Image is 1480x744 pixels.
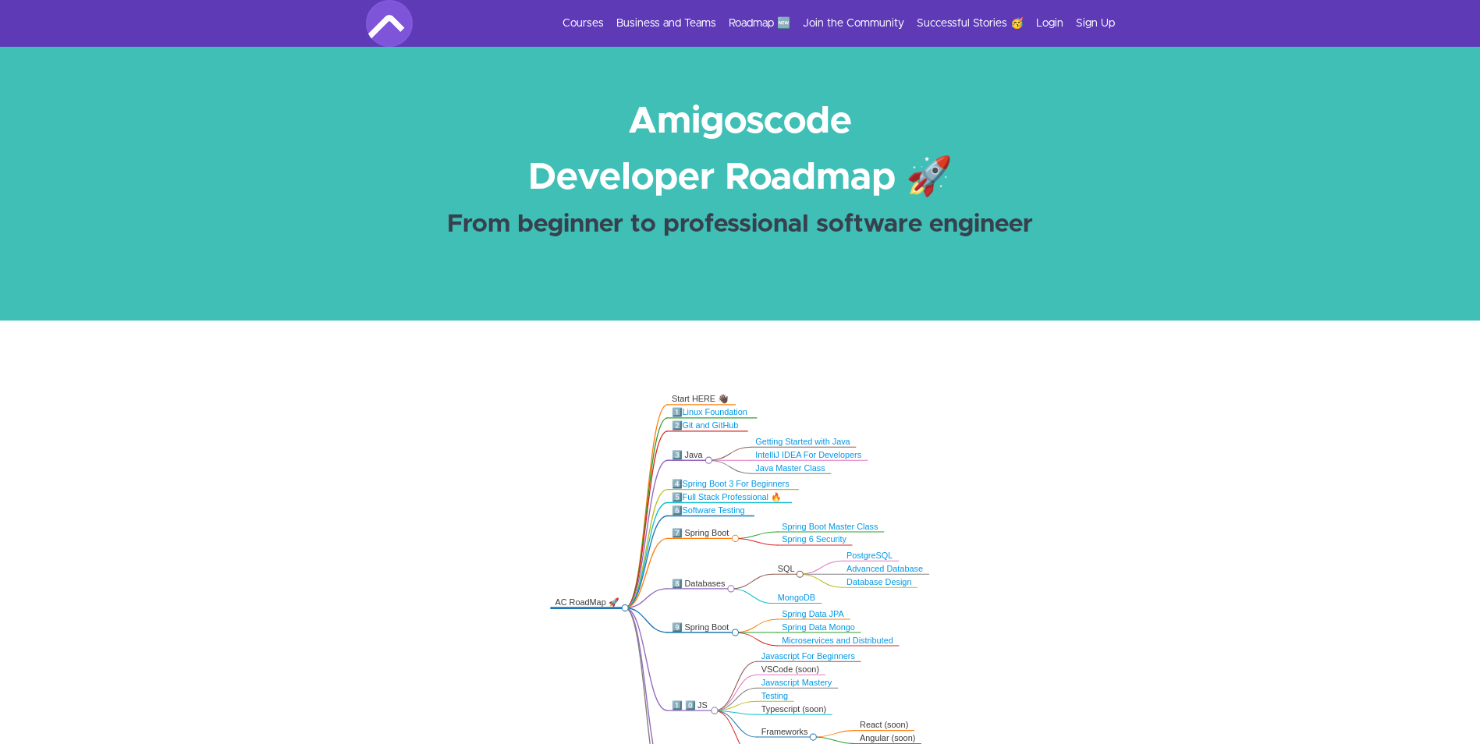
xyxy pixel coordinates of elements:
div: Start HERE 👋🏿 [672,394,730,405]
div: VSCode (soon) [761,664,820,675]
div: 6️⃣ [672,505,749,516]
a: Javascript For Beginners [761,652,855,661]
div: 4️⃣ [672,479,793,490]
a: Join the Community [803,16,904,31]
strong: From beginner to professional software engineer [447,212,1033,237]
a: Linux Foundation [683,408,747,417]
a: IntelliJ IDEA For Developers [756,450,862,459]
a: Javascript Mastery [761,678,832,688]
a: Login [1036,16,1063,31]
a: Successful Stories 🥳 [917,16,1024,31]
div: Frameworks [761,727,809,738]
div: 1️⃣ [672,407,752,418]
div: 5️⃣ [672,492,786,503]
a: Spring Boot Master Class [783,522,878,531]
a: Software Testing [683,506,745,515]
a: Spring Data Mongo [783,622,856,632]
strong: Developer Roadmap 🚀 [528,159,953,197]
a: Advanced Database [847,564,924,573]
a: Git and GitHub [683,421,739,430]
div: AC RoadMap 🚀 [555,597,621,608]
a: Business and Teams [616,16,716,31]
div: SQL [778,564,796,575]
a: Database Design [847,577,912,586]
div: 1️⃣ 0️⃣ JS [672,700,711,711]
a: Spring 6 Security [783,535,847,544]
strong: Amigoscode [628,103,852,140]
a: Microservices and Distributed [783,636,894,645]
div: Typescript (soon) [761,704,827,715]
div: 2️⃣ [672,420,743,431]
a: Spring Data JPA [783,609,845,618]
div: 3️⃣ Java [672,450,705,461]
div: React (soon) [861,720,910,731]
div: 8️⃣ Databases [672,579,727,590]
a: MongoDB [778,593,815,603]
a: Java Master Class [756,463,825,473]
a: Testing [761,692,788,701]
a: Roadmap 🆕 [729,16,790,31]
div: Angular (soon) [861,733,917,744]
a: Sign Up [1076,16,1115,31]
a: Courses [563,16,604,31]
div: 9️⃣ Spring Boot [672,622,731,633]
div: 7️⃣ Spring Boot [672,528,731,539]
a: Spring Boot 3 For Beginners [683,480,790,489]
a: PostgreSQL [847,551,893,561]
a: Getting Started with Java [756,437,851,446]
a: Full Stack Professional 🔥 [683,493,782,502]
